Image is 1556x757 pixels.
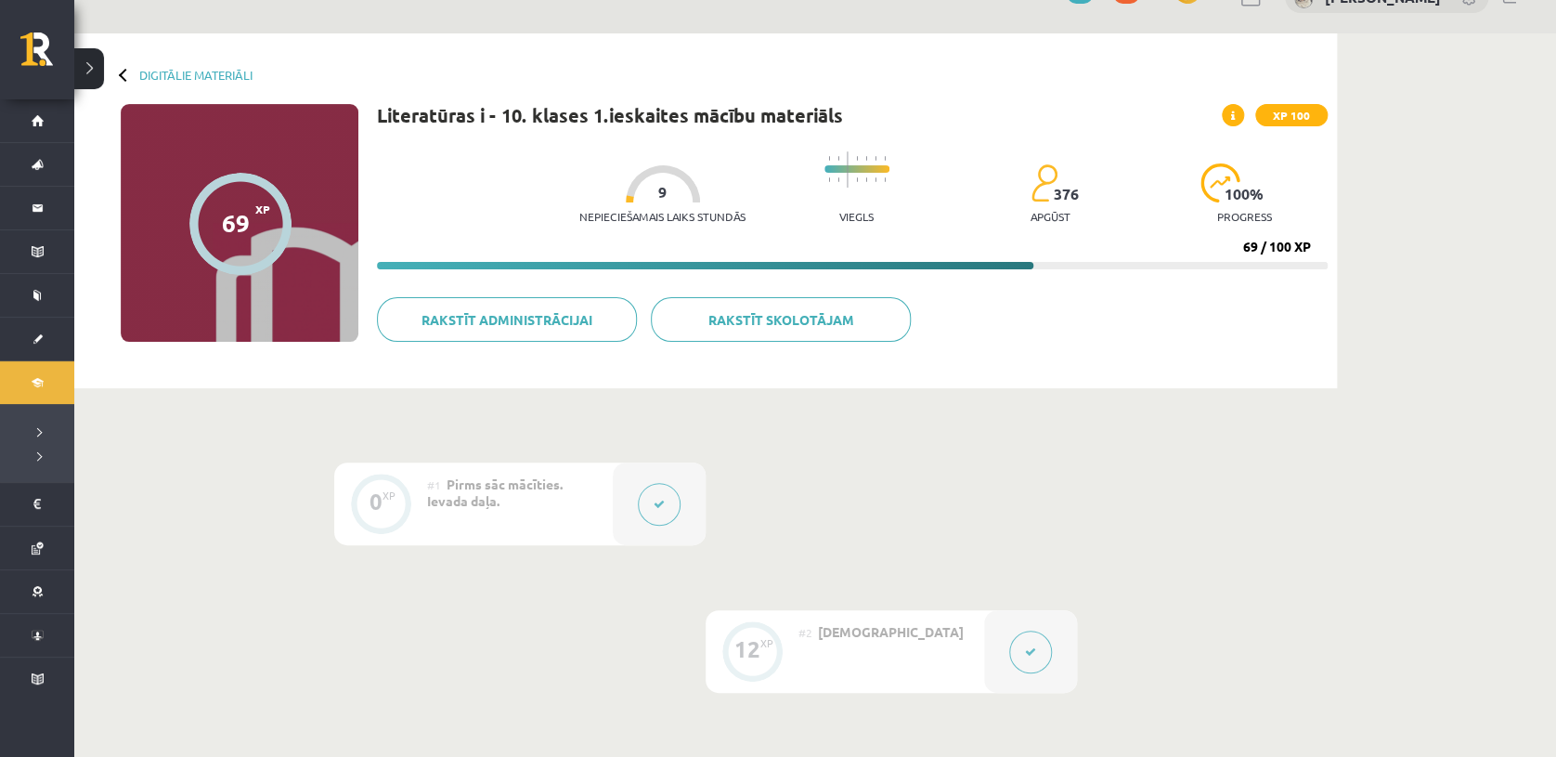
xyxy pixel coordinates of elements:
[760,638,773,648] div: XP
[579,210,746,223] p: Nepieciešamais laiks stundās
[837,177,839,182] img: icon-short-line-57e1e144782c952c97e751825c79c345078a6d821885a25fce030b3d8c18986b.svg
[377,297,637,342] a: Rakstīt administrācijai
[1225,184,1250,203] font: 100
[865,177,867,182] img: icon-short-line-57e1e144782c952c97e751825c79c345078a6d821885a25fce030b3d8c18986b.svg
[222,209,250,237] div: 69
[818,623,964,640] span: [DEMOGRAPHIC_DATA]
[1054,186,1079,202] span: 376
[875,177,876,182] img: icon-short-line-57e1e144782c952c97e751825c79c345078a6d821885a25fce030b3d8c18986b.svg
[651,297,911,342] a: Rakstīt skolotājam
[20,33,74,79] a: Rīgas 1. Tālmācības vidusskola
[1255,104,1328,126] span: XP 100
[828,156,830,161] img: icon-short-line-57e1e144782c952c97e751825c79c345078a6d821885a25fce030b3d8c18986b.svg
[847,151,849,188] img: icon-long-line-d9ea69661e0d244f92f715978eff75569469978d946b2353a9bb055b3ed8787d.svg
[798,625,812,640] span: #2
[139,68,253,82] a: Digitālie materiāli
[427,476,563,509] span: Pirms sāc mācīties. Ievada daļa.
[875,156,876,161] img: icon-short-line-57e1e144782c952c97e751825c79c345078a6d821885a25fce030b3d8c18986b.svg
[734,641,760,658] div: 12
[1225,186,1264,202] span: %
[370,493,383,510] div: 0
[884,177,886,182] img: icon-short-line-57e1e144782c952c97e751825c79c345078a6d821885a25fce030b3d8c18986b.svg
[856,177,858,182] img: icon-short-line-57e1e144782c952c97e751825c79c345078a6d821885a25fce030b3d8c18986b.svg
[255,202,270,215] span: XP
[1200,163,1240,202] img: icon-progress-161ccf0a02000e728c5f80fcf4c31c7af3da0e1684b2b1d7c360e028c24a22f1.svg
[884,156,886,161] img: icon-short-line-57e1e144782c952c97e751825c79c345078a6d821885a25fce030b3d8c18986b.svg
[865,156,867,161] img: icon-short-line-57e1e144782c952c97e751825c79c345078a6d821885a25fce030b3d8c18986b.svg
[828,177,830,182] img: icon-short-line-57e1e144782c952c97e751825c79c345078a6d821885a25fce030b3d8c18986b.svg
[427,477,441,492] span: #1
[1031,163,1057,202] img: students-c634bb4e5e11cddfef0936a35e636f08e4e9abd3cc4e673bd6f9a4125e45ecb1.svg
[377,104,843,126] h1: Literatūras i - 10. klases 1.ieskaites mācību materiāls
[658,184,667,201] span: 9
[383,490,395,501] div: XP
[1031,210,1070,223] p: apgūst
[1217,210,1272,223] p: progress
[856,156,858,161] img: icon-short-line-57e1e144782c952c97e751825c79c345078a6d821885a25fce030b3d8c18986b.svg
[839,210,874,223] p: Viegls
[837,156,839,161] img: icon-short-line-57e1e144782c952c97e751825c79c345078a6d821885a25fce030b3d8c18986b.svg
